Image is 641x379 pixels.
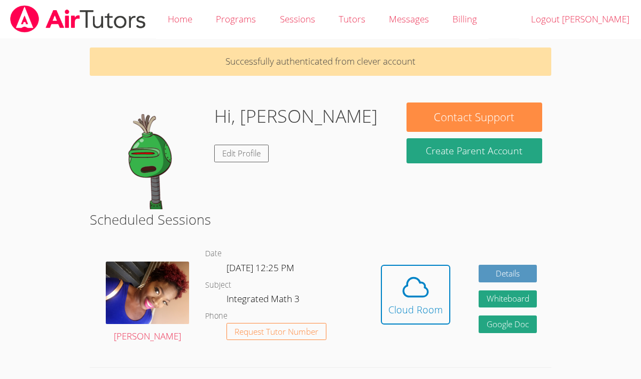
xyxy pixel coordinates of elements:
[205,279,231,292] dt: Subject
[106,262,189,324] img: avatar.png
[99,102,206,209] img: default.png
[381,265,450,325] button: Cloud Room
[407,138,542,163] button: Create Parent Account
[234,328,318,336] span: Request Tutor Number
[388,302,443,317] div: Cloud Room
[479,315,537,333] a: Google Doc
[90,48,551,76] p: Successfully authenticated from clever account
[205,247,222,260] dt: Date
[90,209,551,230] h2: Scheduled Sessions
[389,13,429,25] span: Messages
[205,310,228,323] dt: Phone
[106,262,189,344] a: [PERSON_NAME]
[214,102,378,130] h1: Hi, [PERSON_NAME]
[226,323,326,341] button: Request Tutor Number
[479,290,537,308] button: Whiteboard
[479,265,537,282] a: Details
[9,5,147,33] img: airtutors_banner-c4298cdbf04f3fff15de1276eac7730deb9818008684d7c2e4769d2f7ddbe033.png
[226,262,294,274] span: [DATE] 12:25 PM
[214,145,269,162] a: Edit Profile
[226,291,302,310] dd: Integrated Math 3
[407,102,542,132] button: Contact Support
